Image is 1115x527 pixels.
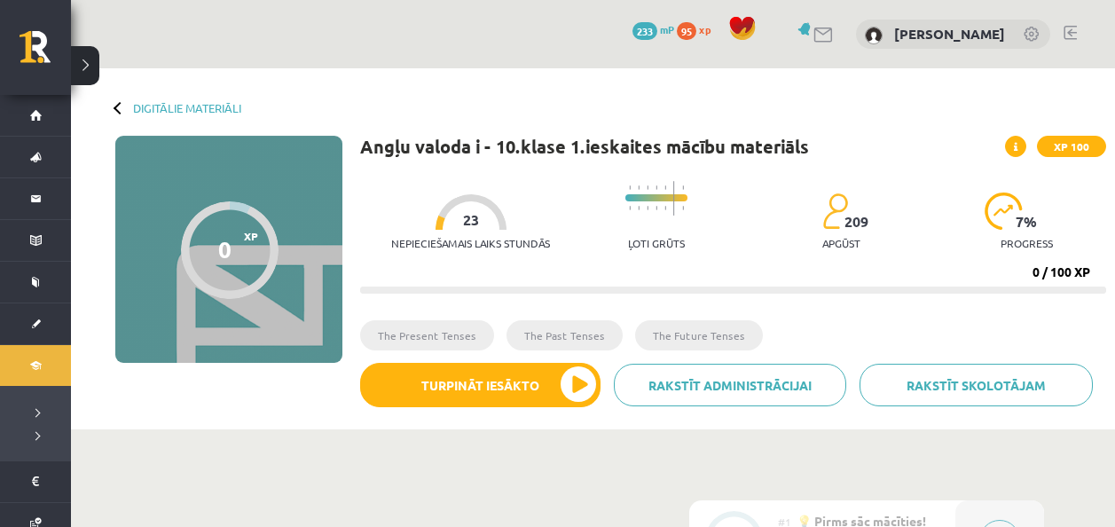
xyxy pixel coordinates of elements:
p: Nepieciešamais laiks stundās [391,237,550,249]
li: The Present Tenses [360,320,494,350]
div: 0 [218,236,232,263]
a: [PERSON_NAME] [894,25,1005,43]
p: Ļoti grūts [628,237,685,249]
span: 7 % [1016,214,1038,230]
a: Rīgas 1. Tālmācības vidusskola [20,31,71,75]
span: xp [699,22,711,36]
img: icon-short-line-57e1e144782c952c97e751825c79c345078a6d821885a25fce030b3d8c18986b.svg [638,185,640,190]
a: Rakstīt skolotājam [860,364,1093,406]
img: icon-short-line-57e1e144782c952c97e751825c79c345078a6d821885a25fce030b3d8c18986b.svg [656,206,657,210]
button: Turpināt iesākto [360,363,601,407]
img: icon-short-line-57e1e144782c952c97e751825c79c345078a6d821885a25fce030b3d8c18986b.svg [656,185,657,190]
img: icon-short-line-57e1e144782c952c97e751825c79c345078a6d821885a25fce030b3d8c18986b.svg [664,206,666,210]
span: 95 [677,22,696,40]
img: icon-short-line-57e1e144782c952c97e751825c79c345078a6d821885a25fce030b3d8c18986b.svg [629,206,631,210]
img: icon-short-line-57e1e144782c952c97e751825c79c345078a6d821885a25fce030b3d8c18986b.svg [638,206,640,210]
p: apgūst [822,237,860,249]
a: Rakstīt administrācijai [614,364,847,406]
span: XP 100 [1037,136,1106,157]
a: 233 mP [632,22,674,36]
img: icon-short-line-57e1e144782c952c97e751825c79c345078a6d821885a25fce030b3d8c18986b.svg [664,185,666,190]
span: XP [244,230,258,242]
p: progress [1001,237,1053,249]
img: icon-short-line-57e1e144782c952c97e751825c79c345078a6d821885a25fce030b3d8c18986b.svg [647,185,648,190]
img: icon-short-line-57e1e144782c952c97e751825c79c345078a6d821885a25fce030b3d8c18986b.svg [647,206,648,210]
a: 95 xp [677,22,719,36]
img: icon-short-line-57e1e144782c952c97e751825c79c345078a6d821885a25fce030b3d8c18986b.svg [629,185,631,190]
span: mP [660,22,674,36]
span: 209 [844,214,868,230]
a: Digitālie materiāli [133,101,241,114]
h1: Angļu valoda i - 10.klase 1.ieskaites mācību materiāls [360,136,809,157]
img: icon-long-line-d9ea69661e0d244f92f715978eff75569469978d946b2353a9bb055b3ed8787d.svg [673,181,675,216]
img: Katrīna Šeputīte [865,27,883,44]
img: icon-short-line-57e1e144782c952c97e751825c79c345078a6d821885a25fce030b3d8c18986b.svg [682,185,684,190]
li: The Future Tenses [635,320,763,350]
span: 23 [463,212,479,228]
img: icon-short-line-57e1e144782c952c97e751825c79c345078a6d821885a25fce030b3d8c18986b.svg [682,206,684,210]
li: The Past Tenses [506,320,623,350]
span: 233 [632,22,657,40]
img: students-c634bb4e5e11cddfef0936a35e636f08e4e9abd3cc4e673bd6f9a4125e45ecb1.svg [822,193,848,230]
img: icon-progress-161ccf0a02000e728c5f80fcf4c31c7af3da0e1684b2b1d7c360e028c24a22f1.svg [985,193,1023,230]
